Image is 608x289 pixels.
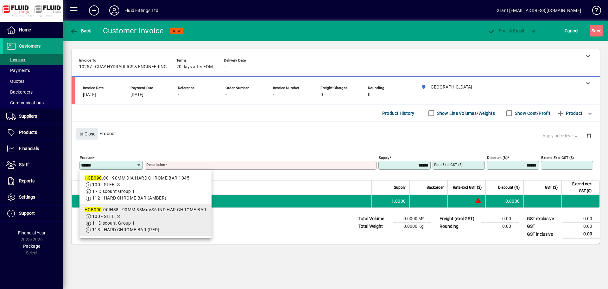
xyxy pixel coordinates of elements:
[563,25,580,36] button: Cancel
[581,133,597,139] app-page-header-button: Delete
[130,92,143,97] span: [DATE]
[355,223,393,230] td: Total Weight
[587,1,600,22] a: Knowledge Base
[19,114,37,119] span: Suppliers
[3,65,63,76] a: Payments
[72,122,600,145] div: Product
[75,131,99,136] app-page-header-button: Close
[92,182,120,187] span: 100 - STEELS
[481,223,519,230] td: 0.00
[590,25,603,36] button: Save
[3,76,63,87] a: Quotes
[488,28,524,33] span: ost & Email
[524,230,562,238] td: GST inclusive
[320,92,323,97] span: 0
[380,108,417,119] button: Product History
[124,5,158,16] div: Fluid Fittings Ltd
[19,146,39,151] span: Financials
[84,5,104,16] button: Add
[19,178,35,183] span: Reports
[146,162,165,167] mat-label: Description
[19,27,31,32] span: Home
[391,198,406,204] span: 1.0000
[393,223,431,230] td: 0.0000 Kg
[3,157,63,173] a: Staff
[3,173,63,189] a: Reports
[224,64,225,69] span: -
[6,68,30,73] span: Payments
[524,215,562,223] td: GST exclusive
[541,155,574,160] mat-label: Extend excl GST ($)
[6,57,26,62] span: Invoices
[76,128,98,140] button: Close
[436,223,481,230] td: Rounding
[6,79,24,84] span: Quotes
[487,155,508,160] mat-label: Discount (%)
[434,162,463,167] mat-label: Rate excl GST ($)
[592,26,601,36] span: ave
[3,87,63,97] a: Backorders
[540,130,582,142] button: Apply price level
[85,207,206,213] div: .00IH38 - 90MM 38MnVS6 IND HAR CHROME BAR
[6,89,33,95] span: Backorders
[83,92,96,97] span: [DATE]
[394,184,406,191] span: Supply
[524,223,562,230] td: GST
[562,230,600,238] td: 0.00
[19,194,35,200] span: Settings
[19,162,29,167] span: Staff
[3,22,63,38] a: Home
[562,223,600,230] td: 0.00
[79,64,167,69] span: 10257 - GRAY HYDRAULICS & ENGINEERING
[80,155,93,160] mat-label: Product
[497,5,581,16] div: Grant [EMAIL_ADDRESS][DOMAIN_NAME]
[85,175,102,181] em: HCB090
[178,92,179,97] span: -
[92,220,135,226] span: 1 - Discount Group 1
[484,25,528,36] button: Post & Email
[19,130,37,135] span: Products
[565,26,579,36] span: Cancel
[3,189,63,205] a: Settings
[498,184,520,191] span: Discount (%)
[18,230,46,235] span: Financial Year
[92,195,167,200] span: 112 - HARD CHROME BAR (AMBER)
[63,25,98,36] app-page-header-button: Back
[562,215,600,223] td: 0.00
[104,5,124,16] button: Profile
[19,43,41,49] span: Customers
[225,92,227,97] span: -
[68,25,93,36] button: Back
[499,28,502,33] span: P
[23,244,40,249] span: Package
[3,141,63,157] a: Financials
[6,100,44,105] span: Communications
[92,227,160,232] span: 113 - HARD CHROME BAR (RED)
[3,108,63,124] a: Suppliers
[92,214,120,219] span: 100 - STEELS
[92,189,135,194] span: 1 - Discount Group 1
[3,125,63,141] a: Products
[453,184,482,191] span: Rate excl GST ($)
[273,92,274,97] span: -
[485,195,523,207] td: 0.0000
[566,181,592,194] span: Extend excl GST ($)
[355,215,393,223] td: Total Volume
[103,26,164,36] div: Customer Invoice
[581,128,597,143] button: Delete
[173,29,181,33] span: NEW
[379,155,389,160] mat-label: Supply
[176,64,213,69] span: 20 days after EOM
[70,28,91,33] span: Back
[3,206,63,221] a: Support
[85,207,102,212] em: HCB090
[427,184,444,191] span: Backorder
[542,133,579,139] span: Apply price level
[436,110,495,116] label: Show Line Volumes/Weights
[481,215,519,223] td: 0.00
[79,172,212,204] mat-option: HCB090.00 - 90MM DIA HARD CHROME BAR 1045
[79,129,95,139] span: Close
[592,28,594,33] span: S
[85,175,206,181] div: .00 - 90MM DIA HARD CHROME BAR 1045
[3,54,63,65] a: Invoices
